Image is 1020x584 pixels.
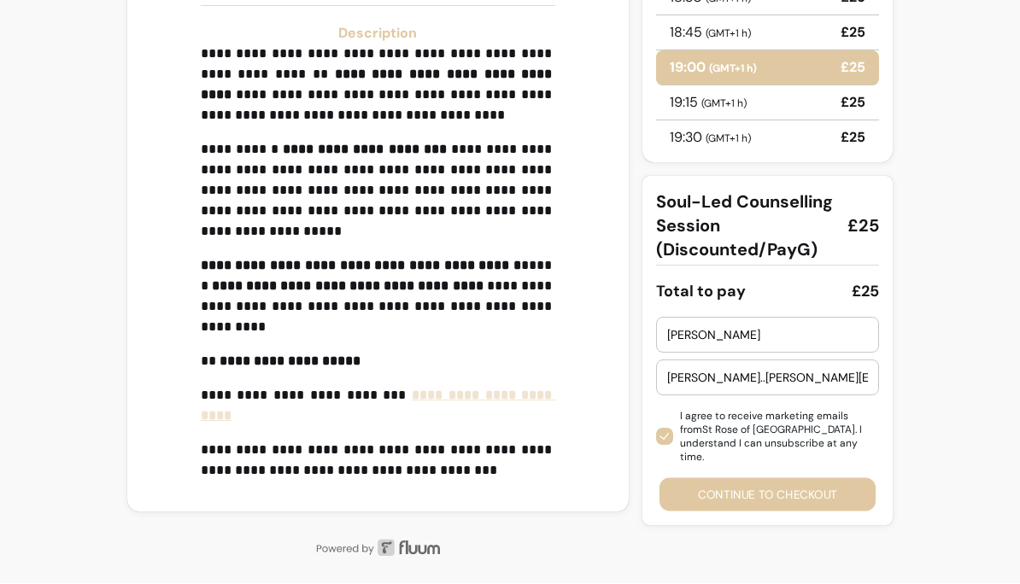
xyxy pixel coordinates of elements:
[201,24,556,44] h3: Description
[841,58,865,79] p: £25
[656,280,746,304] div: Total to pay
[670,58,757,79] p: 19:00
[670,23,751,44] p: 18:45
[841,93,865,114] p: £25
[656,190,834,262] span: Soul-Led Counselling Session (Discounted/PayG)
[852,280,879,304] div: £25
[706,132,751,146] span: ( GMT+1 h )
[670,93,747,114] p: 19:15
[841,128,865,149] p: £25
[659,479,875,512] button: Continue to checkout
[670,128,751,149] p: 19:30
[841,23,865,44] p: £25
[701,97,747,111] span: ( GMT+1 h )
[847,214,879,238] span: £25
[709,62,757,76] span: ( GMT+1 h )
[667,370,868,387] input: Enter your email address
[127,540,628,557] img: powered by Fluum.ai
[667,327,868,344] input: Enter your first name
[706,27,751,41] span: ( GMT+1 h )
